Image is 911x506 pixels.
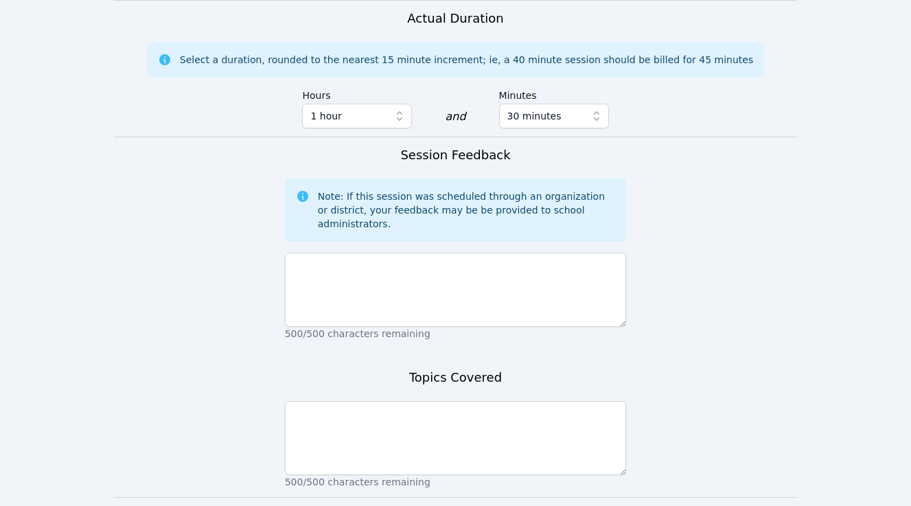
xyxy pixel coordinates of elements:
label: Minutes [499,83,609,104]
h3: Topics Covered [409,368,502,387]
h3: Session Feedback [400,146,510,165]
button: 30 minutes [499,104,609,128]
span: 1 hour [310,108,341,124]
div: Select a duration, rounded to the nearest 15 minute increment; ie, a 40 minute session should be ... [180,53,753,67]
p: 500/500 characters remaining [285,327,627,341]
label: Hours [302,83,412,104]
button: 1 hour [302,104,412,128]
p: 500/500 characters remaining [285,475,627,489]
span: 30 minutes [507,108,562,124]
div: and [445,108,465,125]
div: Note: If this session was scheduled through an organization or district, your feedback may be be ... [318,189,616,231]
h3: Actual Duration [407,9,503,28]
